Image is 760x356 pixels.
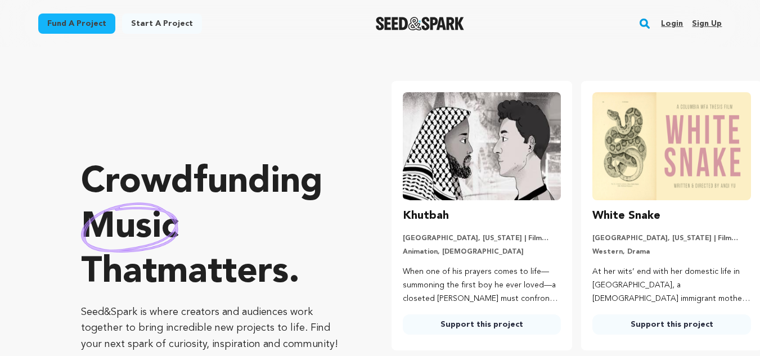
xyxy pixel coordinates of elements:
a: Support this project [592,314,751,335]
img: hand sketched image [81,202,178,253]
p: Animation, [DEMOGRAPHIC_DATA] [403,247,561,256]
a: Support this project [403,314,561,335]
a: Login [661,15,683,33]
a: Start a project [122,13,202,34]
img: Seed&Spark Logo Dark Mode [376,17,464,30]
p: [GEOGRAPHIC_DATA], [US_STATE] | Film Short [592,234,751,243]
img: Khutbah image [403,92,561,200]
p: When one of his prayers comes to life—summoning the first boy he ever loved—a closeted [PERSON_NA... [403,265,561,305]
p: At her wits’ end with her domestic life in [GEOGRAPHIC_DATA], a [DEMOGRAPHIC_DATA] immigrant moth... [592,265,751,305]
h3: White Snake [592,207,660,225]
a: Seed&Spark Homepage [376,17,464,30]
p: Seed&Spark is where creators and audiences work together to bring incredible new projects to life... [81,304,347,353]
h3: Khutbah [403,207,449,225]
p: Crowdfunding that . [81,160,347,295]
a: Sign up [692,15,722,33]
a: Fund a project [38,13,115,34]
span: matters [157,255,289,291]
p: Western, Drama [592,247,751,256]
img: White Snake image [592,92,751,200]
p: [GEOGRAPHIC_DATA], [US_STATE] | Film Short [403,234,561,243]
